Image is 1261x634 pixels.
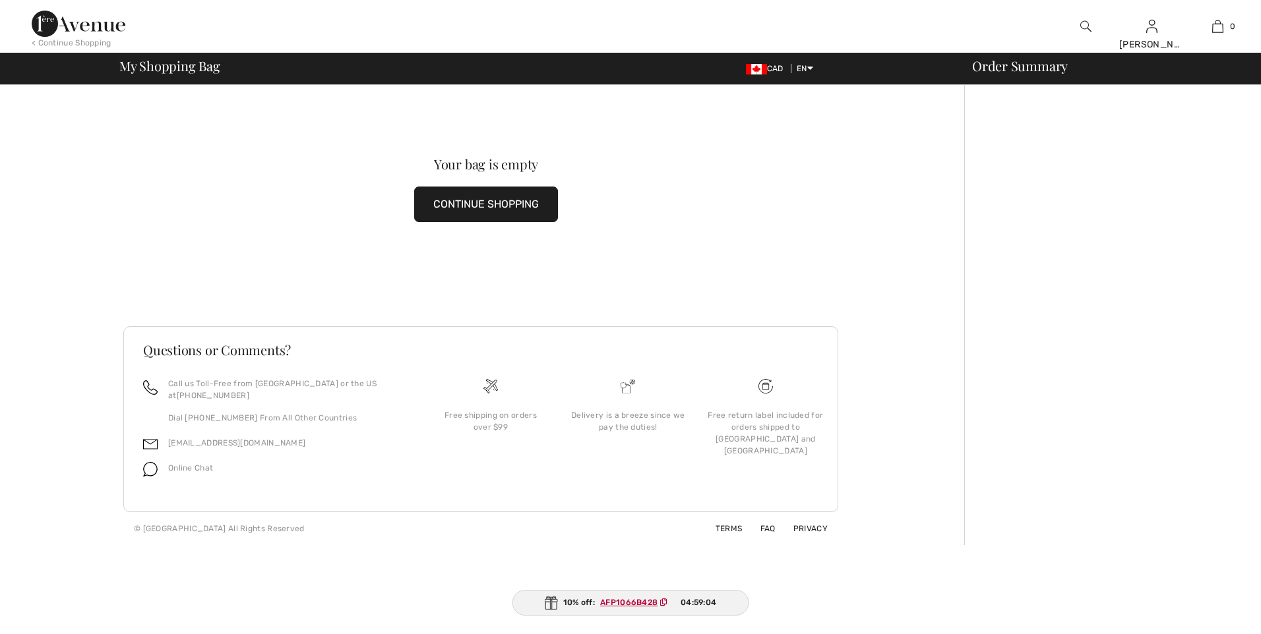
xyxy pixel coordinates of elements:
[143,437,158,451] img: email
[168,463,213,473] span: Online Chat
[545,596,558,610] img: Gift.svg
[745,524,776,533] a: FAQ
[746,64,767,74] img: Canadian Dollar
[1146,20,1157,32] a: Sign In
[1146,18,1157,34] img: My Info
[143,462,158,476] img: chat
[746,64,789,73] span: CAD
[483,379,498,393] img: Free shipping on orders over $99
[621,379,635,393] img: Delivery is a breeze since we pay the duties!
[1230,20,1235,32] span: 0
[160,158,813,171] div: Your bag is empty
[32,11,125,37] img: 1ère Avenue
[414,187,558,222] button: CONTINUE SHOPPING
[758,379,773,393] img: Free shipping on orders over $99
[778,524,828,533] a: Privacy
[1185,18,1250,34] a: 0
[177,391,249,400] a: [PHONE_NUMBER]
[1212,18,1223,34] img: My Bag
[119,59,220,72] span: My Shopping Bag
[956,59,1253,72] div: Order Summary
[168,378,406,401] p: Call us Toll-Free from [GEOGRAPHIC_DATA] or the US at
[570,409,686,433] div: Delivery is a breeze since we pay the duties!
[797,64,813,73] span: EN
[1119,38,1184,51] div: [PERSON_NAME]
[512,590,749,616] div: 10% off:
[600,598,658,607] ins: AFP1066B428
[708,409,824,457] div: Free return label included for orders shipped to [GEOGRAPHIC_DATA] and [GEOGRAPHIC_DATA]
[681,596,716,608] span: 04:59:04
[32,37,111,49] div: < Continue Shopping
[168,438,305,447] a: [EMAIL_ADDRESS][DOMAIN_NAME]
[134,523,305,534] div: © [GEOGRAPHIC_DATA] All Rights Reserved
[700,524,743,533] a: Terms
[168,412,406,424] p: Dial [PHONE_NUMBER] From All Other Countries
[143,380,158,395] img: call
[433,409,549,433] div: Free shipping on orders over $99
[143,343,818,357] h3: Questions or Comments?
[1080,18,1092,34] img: search the website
